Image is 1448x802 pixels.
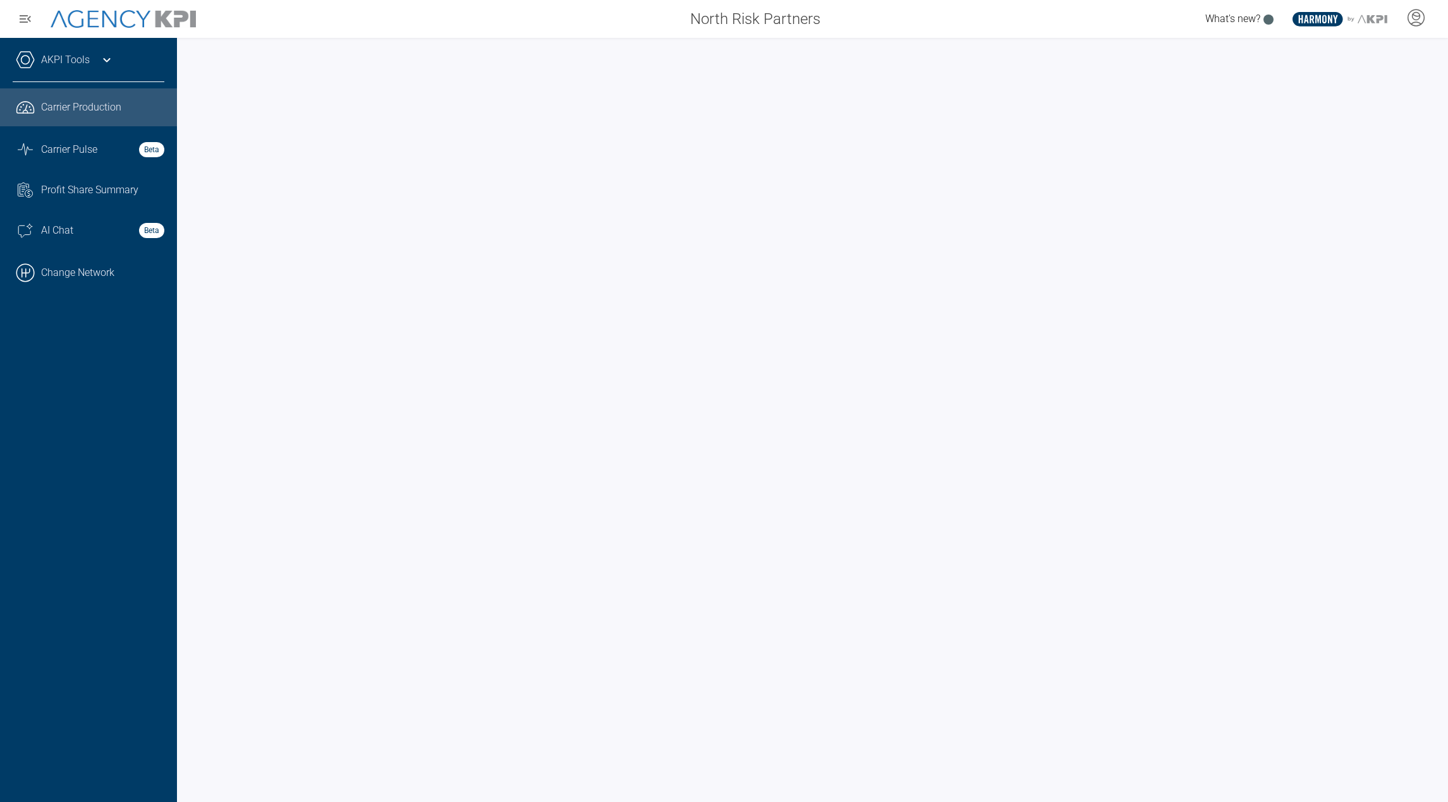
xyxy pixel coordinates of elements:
span: Carrier Production [41,100,121,115]
span: North Risk Partners [690,8,820,30]
strong: Beta [139,142,164,157]
span: What's new? [1205,13,1260,25]
span: AI Chat [41,223,73,238]
a: AKPI Tools [41,52,90,68]
span: Profit Share Summary [41,183,138,198]
strong: Beta [139,223,164,238]
span: Carrier Pulse [41,142,97,157]
img: AgencyKPI [51,10,196,28]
